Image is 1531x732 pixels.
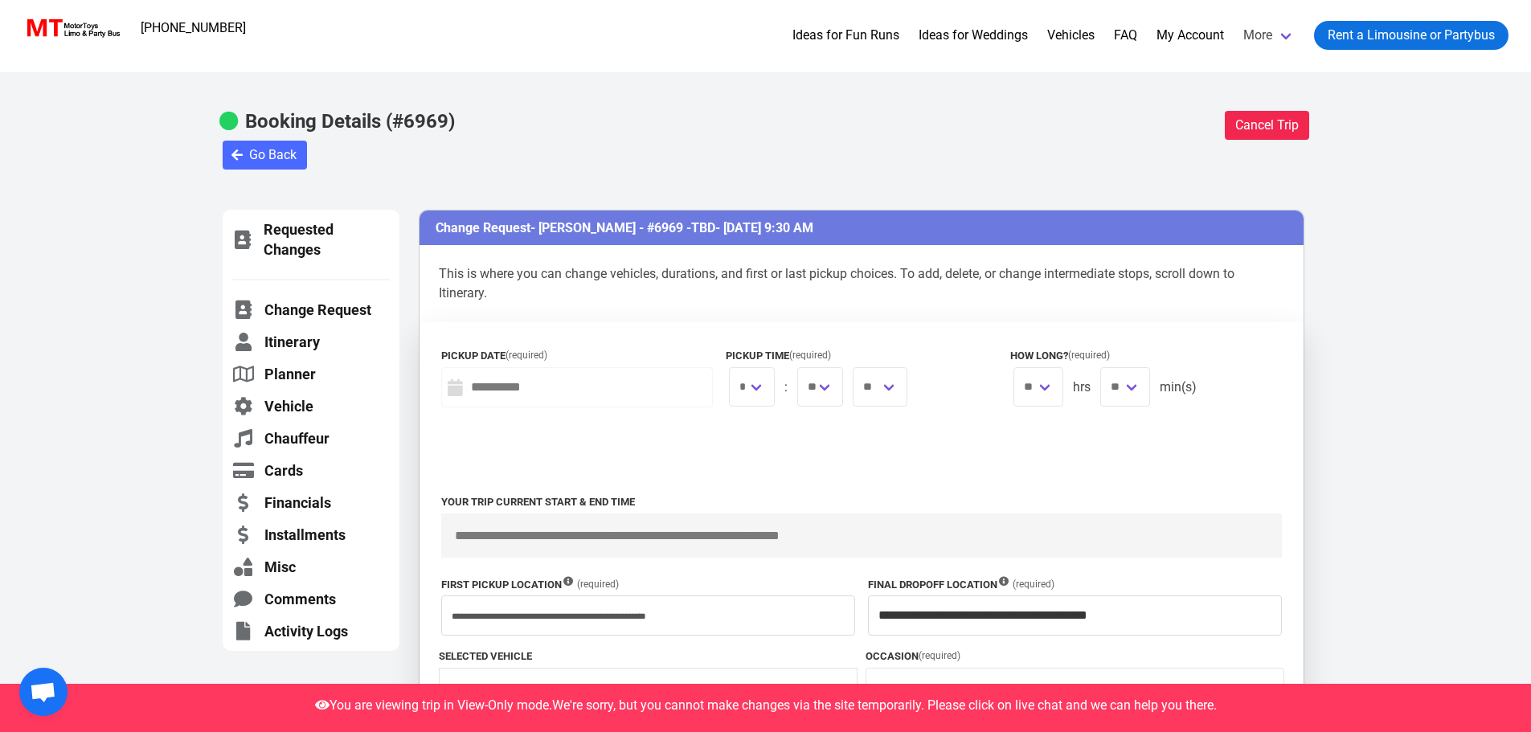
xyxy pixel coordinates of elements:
[506,348,547,362] span: (required)
[1013,367,1063,407] span: We are sorry, you can no longer make changes in Duration, as it is too close to the date and time...
[577,577,619,591] span: (required)
[866,648,1284,665] label: Occasion
[441,577,855,636] div: We are sorry, you can no longer make changes in Pickup Location, as it is too close to the date a...
[868,577,1282,636] div: We are sorry, you can no longer make changes in Dropoff Location, as it is too close to the date ...
[797,367,843,407] span: We are sorry, you can no longer make changes in Pickup Time, as it is too close to the date and t...
[1047,26,1095,45] a: Vehicles
[439,648,858,665] label: Selected Vehicle
[249,145,297,165] span: Go Back
[919,650,960,661] span: (required)
[868,577,1282,593] label: Final Dropoff Location
[232,219,390,260] a: Requested Changes
[1010,348,1282,364] label: How long?
[1160,367,1197,407] span: min(s)
[1235,116,1299,135] span: Cancel Trip
[232,493,390,513] a: Financials
[223,141,307,170] button: Go Back
[245,110,455,133] b: Booking Details (#6969)
[1156,26,1224,45] a: My Account
[919,26,1028,45] a: Ideas for Weddings
[853,367,907,407] span: We are sorry, you can no longer make changes in Pickup Time, as it is too close to the date and t...
[784,367,788,407] span: :
[232,557,390,577] a: Misc
[1068,348,1110,362] span: (required)
[1100,367,1150,407] span: We are sorry, you can no longer make changes in Duration, as it is too close to the date and time...
[19,668,68,716] a: Open chat
[1013,577,1054,591] span: (required)
[729,367,775,407] span: We are sorry, you can no longer make changes in Pickup Time, as it is too close to the date and t...
[232,621,390,641] a: Activity Logs
[1225,111,1309,140] button: Cancel Trip
[691,220,715,235] span: TBD
[232,300,390,320] a: Change Request
[1314,21,1508,50] a: Rent a Limousine or Partybus
[232,364,390,384] a: Planner
[232,460,390,481] a: Cards
[441,494,1282,510] label: Your trip current start & end time
[23,17,121,39] img: MotorToys Logo
[530,220,813,235] span: - [PERSON_NAME] - #6969 - - [DATE] 9:30 AM
[789,348,831,362] span: (required)
[232,428,390,448] a: Chauffeur
[441,577,855,593] label: First Pickup Location
[232,396,390,416] a: Vehicle
[232,589,390,609] a: Comments
[420,211,1304,245] h3: Change Request
[792,26,899,45] a: Ideas for Fun Runs
[1234,14,1304,56] a: More
[866,668,1284,707] div: We are sorry, you can no longer make changes in Occasion, as it is too close to the date and time...
[1328,26,1495,45] span: Rent a Limousine or Partybus
[232,525,390,545] a: Installments
[420,245,1304,322] p: This is where you can change vehicles, durations, and first or last pickup choices. To add, delet...
[441,348,713,364] label: Pickup Date
[131,12,256,44] a: [PHONE_NUMBER]
[726,348,997,364] label: Pickup Time
[552,697,1217,713] span: We're sorry, but you cannot make changes via the site temporarily. Please click on live chat and ...
[1114,26,1137,45] a: FAQ
[232,332,390,352] a: Itinerary
[1073,367,1091,407] span: hrs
